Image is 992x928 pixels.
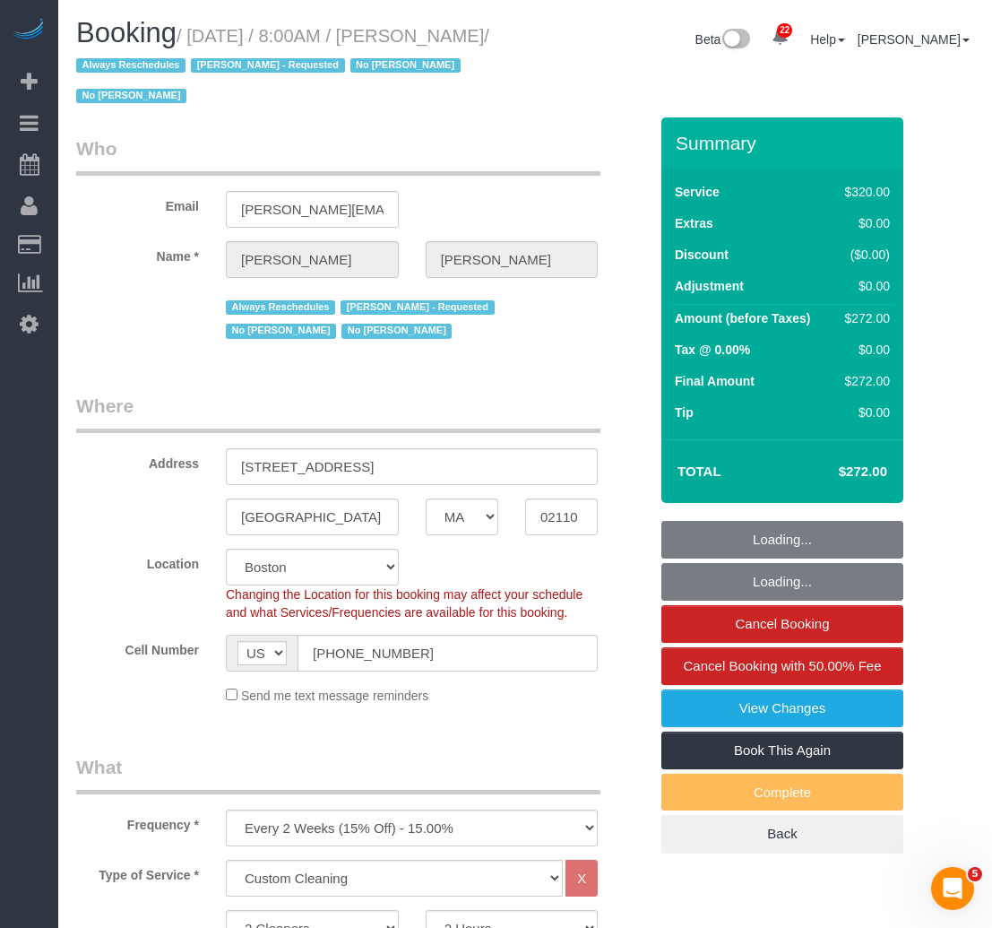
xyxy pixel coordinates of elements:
input: City [226,499,399,535]
div: $0.00 [838,277,890,295]
label: Tip [675,403,694,421]
span: Send me text message reminders [241,689,428,703]
label: Type of Service * [63,860,212,884]
img: Automaid Logo [11,18,47,43]
a: Help [810,32,845,47]
label: Service [675,183,720,201]
span: / [76,26,489,107]
span: 22 [777,23,792,38]
div: $0.00 [838,341,890,359]
div: $0.00 [838,403,890,421]
label: Cell Number [63,635,212,659]
span: Cancel Booking with 50.00% Fee [684,658,882,673]
div: $320.00 [838,183,890,201]
label: Name * [63,241,212,265]
span: No [PERSON_NAME] [350,58,461,73]
label: Email [63,191,212,215]
div: $272.00 [838,309,890,327]
iframe: Intercom live chat [931,867,974,910]
h4: $272.00 [785,464,887,480]
label: Extras [675,214,713,232]
a: Beta [695,32,751,47]
span: Changing the Location for this booking may affect your schedule and what Services/Frequencies are... [226,587,582,620]
span: 5 [968,867,982,881]
label: Adjustment [675,277,744,295]
span: Always Reschedules [76,58,185,73]
span: [PERSON_NAME] - Requested [341,300,494,315]
div: $0.00 [838,214,890,232]
input: First Name [226,241,399,278]
img: New interface [720,29,750,52]
label: Frequency * [63,810,212,834]
h3: Summary [676,133,894,153]
legend: Where [76,393,600,433]
input: Cell Number [298,635,598,672]
strong: Total [677,464,721,479]
div: ($0.00) [838,246,890,264]
label: Final Amount [675,372,755,390]
legend: What [76,754,600,794]
a: 22 [763,18,798,57]
label: Tax @ 0.00% [675,341,750,359]
a: Book This Again [661,732,903,769]
a: Cancel Booking [661,605,903,643]
a: [PERSON_NAME] [858,32,970,47]
legend: Who [76,135,600,176]
span: No [PERSON_NAME] [226,324,336,338]
label: Address [63,448,212,473]
div: $272.00 [838,372,890,390]
label: Amount (before Taxes) [675,309,810,327]
a: Back [661,815,903,853]
span: No [PERSON_NAME] [76,89,186,103]
label: Location [63,549,212,573]
span: Always Reschedules [226,300,335,315]
input: Last Name [426,241,599,278]
a: Cancel Booking with 50.00% Fee [661,647,903,685]
input: Email [226,191,399,228]
span: No [PERSON_NAME] [341,324,452,338]
a: View Changes [661,689,903,727]
span: Booking [76,17,177,48]
span: [PERSON_NAME] - Requested [191,58,344,73]
input: Zip Code [525,499,598,535]
label: Discount [675,246,729,264]
small: / [DATE] / 8:00AM / [PERSON_NAME] [76,26,489,107]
